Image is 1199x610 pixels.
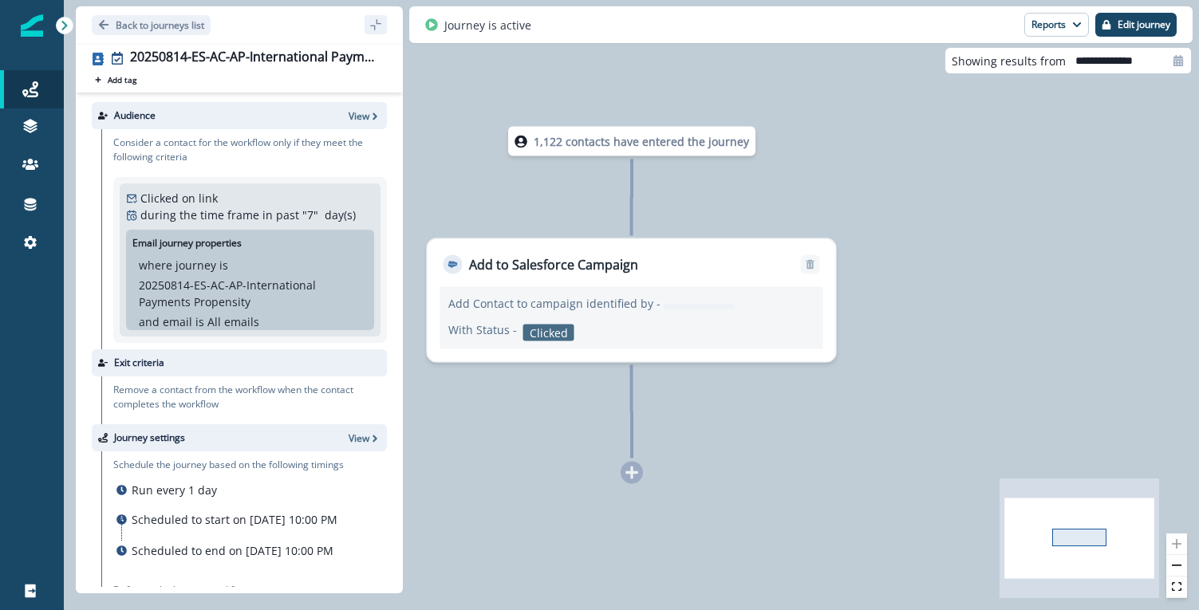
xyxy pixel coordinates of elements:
[140,207,259,223] p: during the time frame
[114,431,185,445] p: Journey settings
[207,313,259,330] p: All emails
[448,321,517,338] p: With Status -
[349,431,369,445] p: View
[108,75,136,85] p: Add tag
[1166,577,1187,598] button: fit view
[114,108,156,123] p: Audience
[92,73,140,86] button: Add tag
[448,295,661,312] p: Add Contact to campaign identified by -
[469,255,638,274] p: Add to Salesforce Campaign
[349,431,381,445] button: View
[952,53,1066,69] p: Showing results from
[349,109,381,123] button: View
[325,207,356,223] p: day(s)
[1118,19,1170,30] p: Edit journey
[132,236,242,250] p: Email journey properties
[114,356,164,370] p: Exit criteria
[262,207,299,223] p: in past
[113,383,387,411] p: Remove a contact from the workflow when the contact completes the workflow
[523,325,574,341] p: Clicked
[130,49,381,67] div: 20250814-ES-AC-AP-International Payments Propensity/SUCCESS: CLICKED
[21,14,43,37] img: Inflection
[534,133,749,150] p: 1,122 contacts have entered the journey
[1024,13,1089,37] button: Reports
[132,542,333,559] p: Scheduled to end on [DATE] 10:00 PM
[427,238,837,363] div: Add to Salesforce CampaignRemoveAdd Contact to campaign identified by -With Status -Clicked
[195,313,204,330] p: is
[479,127,785,156] div: 1,122 contacts have entered the journey
[132,511,337,528] p: Scheduled to start on [DATE] 10:00 PM
[1095,13,1177,37] button: Edit journey
[140,190,218,207] p: Clicked on link
[349,109,369,123] p: View
[139,277,361,310] p: 20250814-ES-AC-AP-International Payments Propensity
[365,15,387,34] button: sidebar collapse toggle
[139,313,192,330] p: and email
[116,18,204,32] p: Back to journeys list
[139,257,216,274] p: where journey
[219,257,228,274] p: is
[132,482,217,498] p: Run every 1 day
[302,207,318,223] p: " 7 "
[1166,555,1187,577] button: zoom out
[113,458,344,472] p: Schedule the journey based on the following timings
[113,136,387,164] p: Consider a contact for the workflow only if they meet the following criteria
[444,17,531,33] p: Journey is active
[92,15,211,35] button: Go back
[113,583,275,597] p: Define multiple entry qualification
